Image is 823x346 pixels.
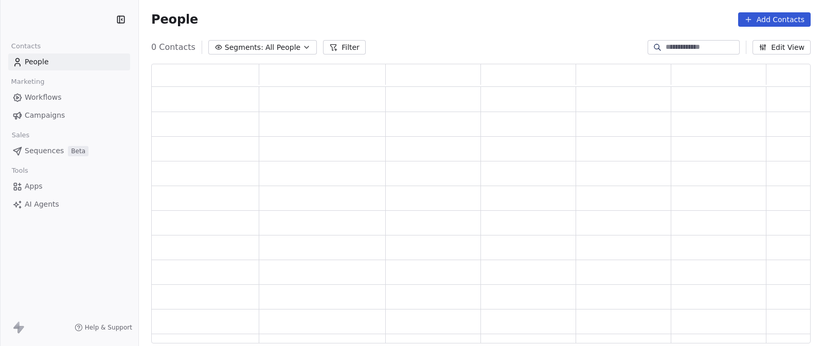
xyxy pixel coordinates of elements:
span: Campaigns [25,110,65,121]
span: Contacts [7,39,45,54]
span: Help & Support [85,323,132,332]
span: Tools [7,163,32,178]
a: Campaigns [8,107,130,124]
button: Edit View [753,40,811,54]
span: 0 Contacts [151,41,195,53]
span: All People [265,42,300,53]
span: AI Agents [25,199,59,210]
span: Sales [7,128,34,143]
span: Apps [25,181,43,192]
button: Filter [323,40,366,54]
span: Sequences [25,145,64,156]
span: Workflows [25,92,62,103]
span: Segments: [225,42,263,53]
a: Apps [8,178,130,195]
span: People [25,57,49,67]
a: People [8,53,130,70]
a: Help & Support [75,323,132,332]
a: Workflows [8,89,130,106]
button: Add Contacts [738,12,811,27]
a: SequencesBeta [8,142,130,159]
a: AI Agents [8,196,130,213]
span: Marketing [7,74,49,89]
span: Beta [68,146,88,156]
span: People [151,12,198,27]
